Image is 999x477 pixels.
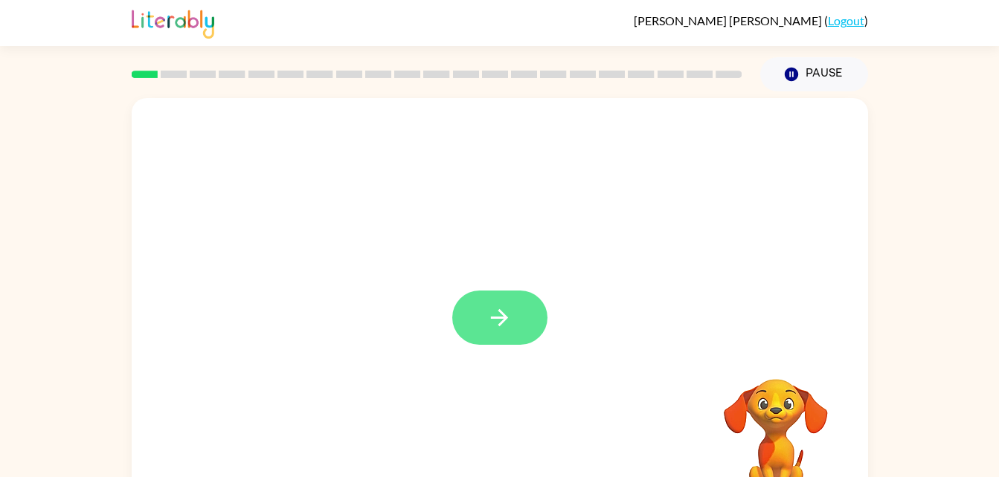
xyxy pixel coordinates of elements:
[634,13,824,27] span: [PERSON_NAME] [PERSON_NAME]
[760,57,868,91] button: Pause
[828,13,864,27] a: Logout
[132,6,214,39] img: Literably
[634,13,868,27] div: ( )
